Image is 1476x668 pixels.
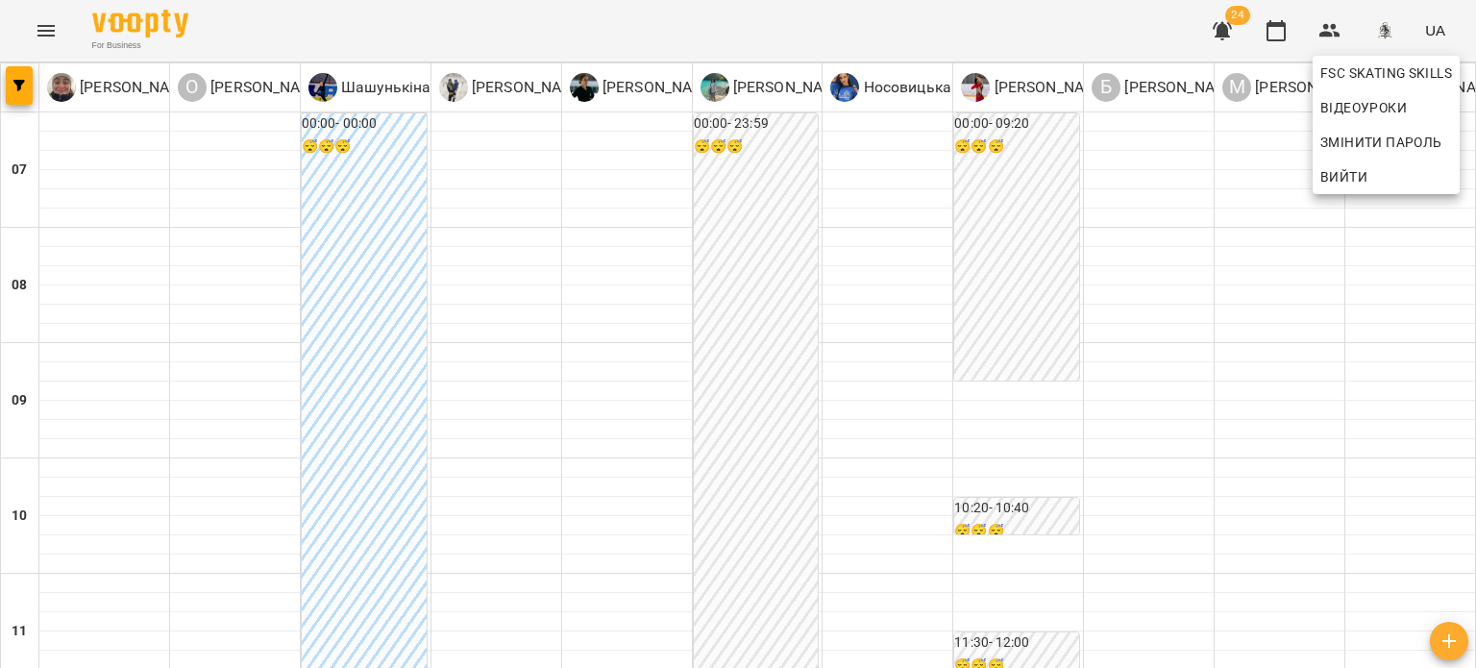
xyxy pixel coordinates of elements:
[1320,96,1407,119] span: Відеоуроки
[1320,62,1452,85] span: FSC Skating Skills
[1313,56,1460,90] a: FSC Skating Skills
[1313,125,1460,160] a: Змінити пароль
[1313,160,1460,194] button: Вийти
[1320,165,1367,188] span: Вийти
[1320,131,1452,154] span: Змінити пароль
[1313,90,1414,125] a: Відеоуроки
